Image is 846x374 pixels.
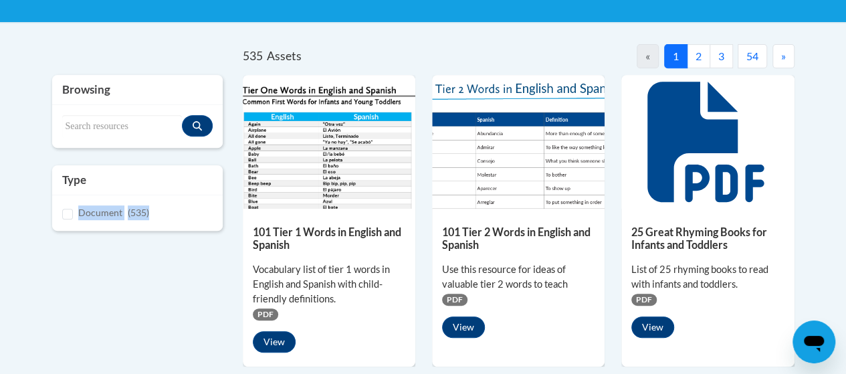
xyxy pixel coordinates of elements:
[78,207,122,218] span: Document
[243,49,263,63] span: 535
[442,262,595,292] div: Use this resource for ideas of valuable tier 2 words to teach
[772,44,795,68] button: Next
[792,320,835,363] iframe: Button to launch messaging window
[738,44,767,68] button: 54
[518,44,795,68] nav: Pagination Navigation
[631,316,674,338] button: View
[631,225,784,252] h5: 25 Great Rhyming Books for Infants and Toddlers
[442,316,485,338] button: View
[781,50,786,62] span: »
[62,82,213,98] h3: Browsing
[664,44,688,68] button: 1
[62,172,213,188] h3: Type
[442,294,467,306] span: PDF
[182,115,213,136] button: Search resources
[253,331,296,353] button: View
[253,308,278,320] span: PDF
[128,207,149,218] span: (535)
[631,294,657,306] span: PDF
[432,75,605,209] img: 836e94b2-264a-47ae-9840-fb2574307f3b.pdf
[710,44,733,68] button: 3
[631,262,784,292] div: List of 25 rhyming books to read with infants and toddlers.
[687,44,710,68] button: 2
[253,225,405,252] h5: 101 Tier 1 Words in English and Spanish
[243,75,415,209] img: d35314be-4b7e-462d-8f95-b17e3d3bb747.pdf
[253,262,405,306] div: Vocabulary list of tier 1 words in English and Spanish with child-friendly definitions.
[62,115,182,138] input: Search resources
[442,225,595,252] h5: 101 Tier 2 Words in English and Spanish
[267,49,302,63] span: Assets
